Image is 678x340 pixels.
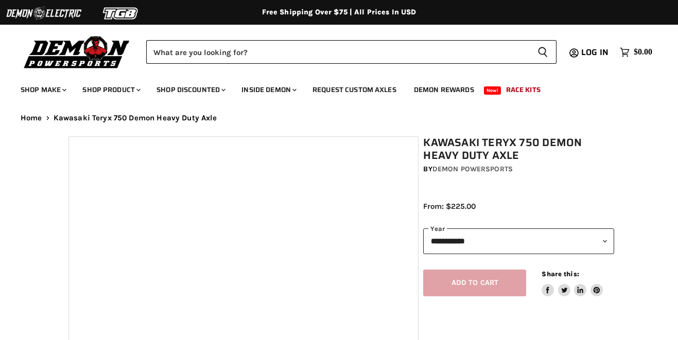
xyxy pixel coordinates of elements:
[581,46,609,59] span: Log in
[5,4,82,23] img: Demon Electric Logo 2
[542,270,579,278] span: Share this:
[13,79,73,100] a: Shop Make
[149,79,232,100] a: Shop Discounted
[529,40,557,64] button: Search
[484,86,501,95] span: New!
[432,165,513,173] a: Demon Powersports
[146,40,557,64] form: Product
[423,202,476,211] span: From: $225.00
[542,270,603,297] aside: Share this:
[21,33,133,70] img: Demon Powersports
[146,40,529,64] input: Search
[234,79,303,100] a: Inside Demon
[423,136,614,162] h1: Kawasaki Teryx 750 Demon Heavy Duty Axle
[615,45,657,60] a: $0.00
[75,79,147,100] a: Shop Product
[305,79,404,100] a: Request Custom Axles
[82,4,160,23] img: TGB Logo 2
[423,164,614,175] div: by
[498,79,548,100] a: Race Kits
[577,48,615,57] a: Log in
[54,114,217,122] span: Kawasaki Teryx 750 Demon Heavy Duty Axle
[13,75,650,100] ul: Main menu
[21,114,42,122] a: Home
[406,79,482,100] a: Demon Rewards
[634,47,652,57] span: $0.00
[423,228,614,254] select: year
